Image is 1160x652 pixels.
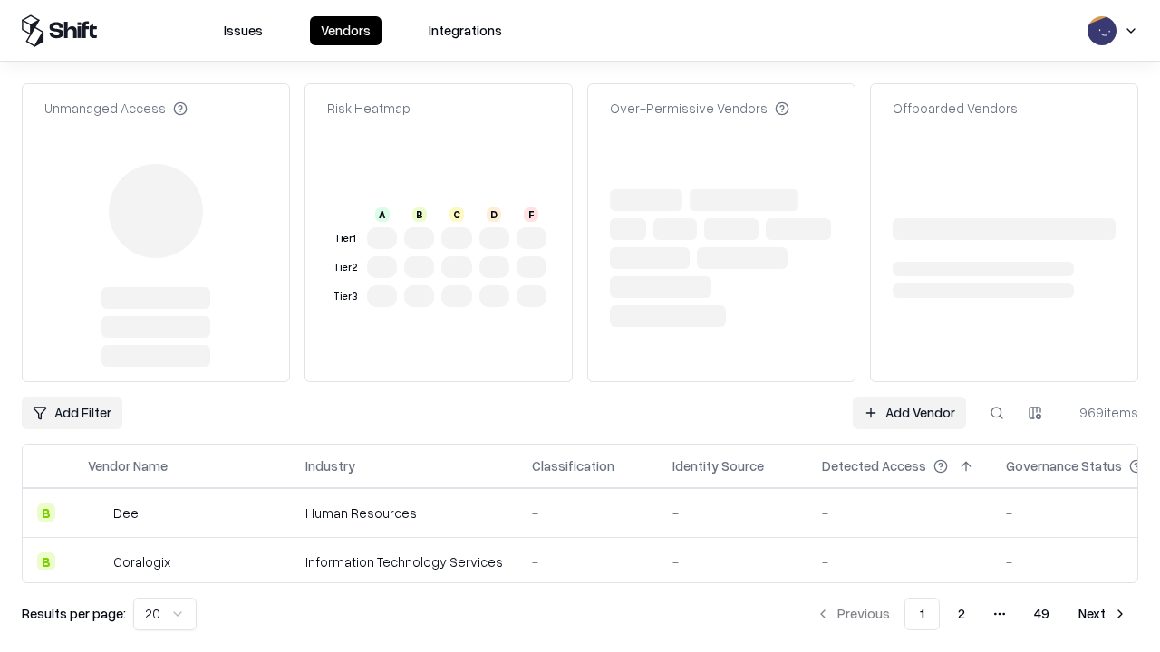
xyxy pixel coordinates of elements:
button: 2 [943,598,980,630]
div: Over-Permissive Vendors [610,99,789,118]
div: B [37,503,55,522]
div: B [412,207,427,222]
button: Next [1068,598,1138,630]
a: Add Vendor [853,397,966,429]
button: Integrations [418,16,513,45]
div: Coralogix [113,552,170,571]
button: Vendors [310,16,382,45]
div: Human Resources [305,503,503,523]
div: Identity Source [672,456,764,475]
div: Information Technology Services [305,552,503,571]
div: - [532,552,643,571]
div: C [449,207,464,222]
nav: pagination [805,598,1138,630]
div: A [375,207,390,222]
button: Add Filter [22,397,122,429]
div: - [672,503,793,523]
div: Deel [113,503,141,523]
p: Results per page: [22,604,126,623]
div: Classification [532,456,614,475]
div: - [822,503,977,523]
div: Offboarded Vendors [893,99,1018,118]
img: Deel [88,503,106,522]
div: Industry [305,456,355,475]
div: D [487,207,501,222]
button: 1 [904,598,940,630]
div: Tier 2 [331,260,360,275]
button: Issues [213,16,274,45]
div: 969 items [1066,403,1138,422]
div: Vendor Name [88,456,168,475]
div: - [532,503,643,523]
div: Governance Status [1006,456,1122,475]
div: B [37,552,55,570]
div: - [672,552,793,571]
div: Risk Heatmap [327,99,411,118]
div: Tier 3 [331,289,360,304]
div: Detected Access [822,456,926,475]
div: F [524,207,538,222]
img: Coralogix [88,552,106,570]
button: 49 [1020,598,1064,630]
div: - [822,552,977,571]
div: Unmanaged Access [44,99,188,118]
div: Tier 1 [331,231,360,246]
